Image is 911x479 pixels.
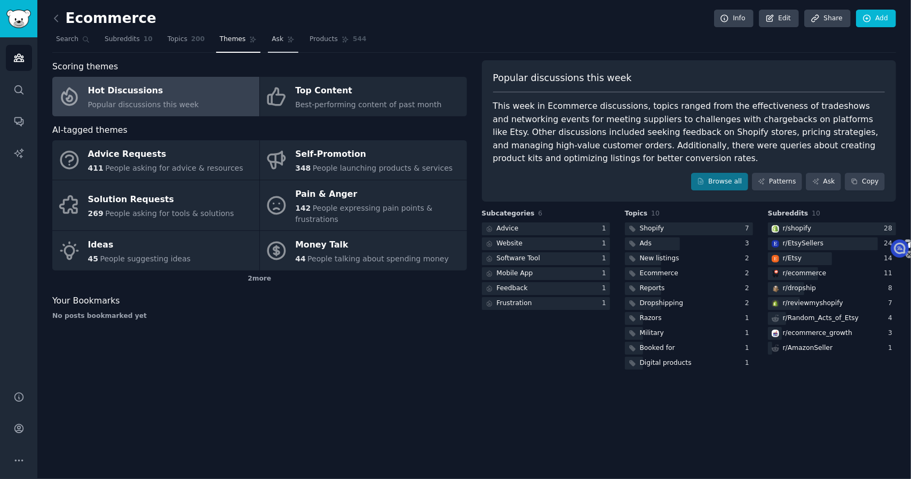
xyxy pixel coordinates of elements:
a: Pain & Anger142People expressing pain points & frustrations [260,180,467,231]
div: 1 [602,254,610,264]
a: Digital products1 [625,357,753,370]
a: Website1 [482,237,610,251]
div: Hot Discussions [88,83,199,100]
span: People talking about spending money [307,254,449,263]
a: r/AmazonSeller1 [768,342,896,355]
div: 1 [602,269,610,278]
a: r/Random_Acts_of_Etsy4 [768,312,896,325]
span: People expressing pain points & frustrations [295,204,432,223]
div: Advice [497,224,519,234]
h2: Ecommerce [52,10,156,27]
a: Self-Promotion348People launching products & services [260,140,467,180]
span: Subreddits [768,209,809,219]
div: 1 [745,314,753,323]
a: Ask [268,31,298,53]
a: Booked for1 [625,342,753,355]
div: Ideas [88,237,191,254]
div: 1 [745,344,753,353]
div: r/ Etsy [783,254,802,264]
div: 2 [745,284,753,293]
div: 14 [884,254,896,264]
div: 1 [602,299,610,308]
span: Subreddits [105,35,140,44]
span: Search [56,35,78,44]
span: 142 [295,204,311,212]
div: Ecommerce [640,269,678,278]
div: Shopify [640,224,664,234]
a: Themes [216,31,261,53]
a: Ideas45People suggesting ideas [52,231,259,270]
div: r/ ecommerce [783,269,826,278]
div: r/ ecommerce_growth [783,329,852,338]
div: r/ shopify [783,224,811,234]
img: dropship [772,285,779,292]
a: Feedback1 [482,282,610,296]
div: 11 [884,269,896,278]
span: 10 [144,35,153,44]
div: r/ Random_Acts_of_Etsy [783,314,859,323]
a: Subreddits10 [101,31,156,53]
a: Razors1 [625,312,753,325]
div: 2 [745,254,753,264]
div: 2 [745,269,753,278]
span: Topics [168,35,187,44]
div: 4 [888,314,896,323]
div: 2 [745,299,753,308]
span: People asking for advice & resources [105,164,243,172]
a: Edit [759,10,799,28]
div: Solution Requests [88,191,234,209]
div: 1 [602,224,610,234]
a: Reports2 [625,282,753,296]
a: Solution Requests269People asking for tools & solutions [52,180,259,231]
span: Popular discussions this week [88,100,199,109]
a: Advice1 [482,222,610,236]
span: 411 [88,164,104,172]
div: r/ dropship [783,284,816,293]
a: Mobile App1 [482,267,610,281]
div: Razors [640,314,662,323]
div: 7 [888,299,896,308]
div: Digital products [640,358,692,368]
div: 3 [745,239,753,249]
a: Share [804,10,850,28]
div: Booked for [640,344,675,353]
div: Website [497,239,523,249]
div: Top Content [295,83,441,100]
a: Ads3 [625,237,753,251]
div: Feedback [497,284,528,293]
span: 6 [538,210,543,217]
div: Reports [640,284,665,293]
div: 1 [745,358,753,368]
div: 1 [602,284,610,293]
div: Software Tool [497,254,541,264]
span: 45 [88,254,98,263]
img: reviewmyshopify [772,300,779,307]
a: Products544 [306,31,370,53]
div: Ads [640,239,652,249]
a: Patterns [752,173,802,191]
div: 1 [745,329,753,338]
a: Advice Requests411People asking for advice & resources [52,140,259,180]
div: Pain & Anger [295,186,461,203]
a: Shopify7 [625,222,753,236]
div: Advice Requests [88,146,243,163]
div: 7 [745,224,753,234]
img: EtsySellers [772,240,779,248]
span: People launching products & services [313,164,453,172]
a: ecommercer/ecommerce11 [768,267,896,281]
img: ecommerce [772,270,779,277]
div: Military [640,329,664,338]
span: People asking for tools & solutions [105,209,234,218]
img: Etsy [772,255,779,262]
span: Topics [625,209,648,219]
a: Info [714,10,754,28]
span: Your Bookmarks [52,294,120,308]
a: Add [856,10,896,28]
div: 1 [888,344,896,353]
div: 8 [888,284,896,293]
span: 544 [353,35,367,44]
div: No posts bookmarked yet [52,312,467,321]
span: 10 [812,210,820,217]
div: 1 [602,239,610,249]
a: Frustration1 [482,297,610,310]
